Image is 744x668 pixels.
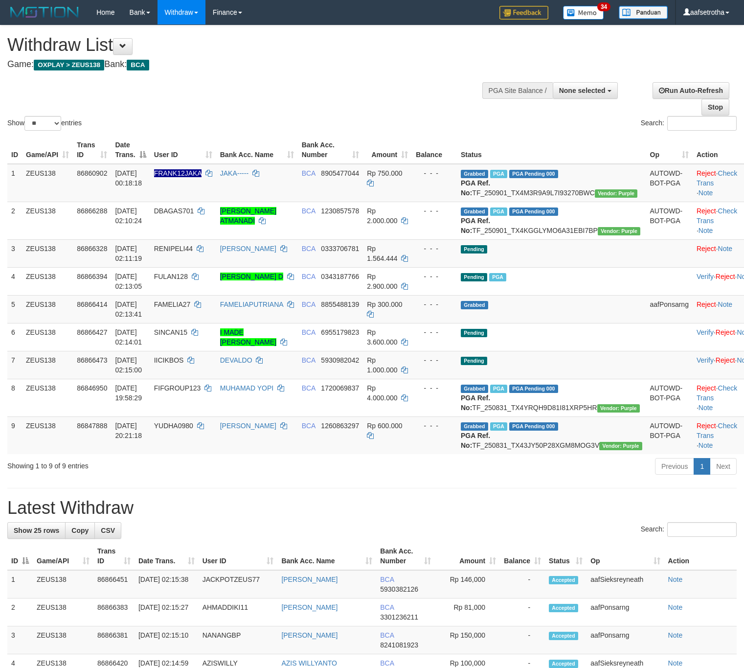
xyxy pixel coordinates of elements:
[597,2,610,11] span: 34
[154,328,187,336] span: SINCAN15
[93,570,135,599] td: 86866451
[646,379,693,416] td: AUTOWD-BOT-PGA
[664,542,737,570] th: Action
[416,244,453,253] div: - - -
[599,442,642,450] span: Vendor URL: https://trx4.1velocity.biz
[7,5,82,20] img: MOTION_logo.png
[461,207,488,216] span: Grabbed
[77,422,107,430] span: 86847888
[115,207,142,225] span: [DATE] 02:10:24
[302,245,316,253] span: BCA
[22,323,73,351] td: ZEUS138
[135,542,199,570] th: Date Trans.: activate to sort column ascending
[154,422,193,430] span: YUDHA0980
[7,522,66,539] a: Show 25 rows
[380,659,394,667] span: BCA
[101,527,115,534] span: CSV
[699,227,713,234] a: Note
[7,60,486,69] h4: Game: Bank:
[367,169,402,177] span: Rp 750.000
[77,300,107,308] span: 86866414
[457,379,646,416] td: TF_250831_TX4YRQH9D81I81XRP5HR
[154,300,191,308] span: FAMELIA27
[697,422,716,430] a: Reject
[220,300,283,308] a: FAMELIAPUTRIANA
[33,542,93,570] th: Game/API: activate to sort column ascending
[697,422,737,439] a: Check Trans
[646,416,693,454] td: AUTOWD-BOT-PGA
[461,217,490,234] b: PGA Ref. No:
[641,116,737,131] label: Search:
[416,355,453,365] div: - - -
[363,136,412,164] th: Amount: activate to sort column ascending
[500,599,545,626] td: -
[697,300,716,308] a: Reject
[500,542,545,570] th: Balance: activate to sort column ascending
[220,273,283,280] a: [PERSON_NAME] D
[135,570,199,599] td: [DATE] 02:15:38
[150,136,216,164] th: User ID: activate to sort column ascending
[22,239,73,267] td: ZEUS138
[7,164,22,202] td: 1
[509,422,558,431] span: PGA Pending
[563,6,604,20] img: Button%20Memo.svg
[77,207,107,215] span: 86866288
[77,273,107,280] span: 86866394
[586,599,664,626] td: aafPonsarng
[65,522,95,539] a: Copy
[115,245,142,262] span: [DATE] 02:11:19
[435,599,500,626] td: Rp 81,000
[646,164,693,202] td: AUTOWD-BOT-PGA
[380,641,418,649] span: Copy 8241081923 to clipboard
[490,207,507,216] span: Marked by aafpengsreynich
[281,576,338,583] a: [PERSON_NAME]
[22,202,73,239] td: ZEUS138
[7,136,22,164] th: ID
[461,432,490,449] b: PGA Ref. No:
[549,604,578,612] span: Accepted
[199,599,278,626] td: AHMADDIKI11
[416,168,453,178] div: - - -
[154,169,202,177] span: Nama rekening ada tanda titik/strip, harap diedit
[367,422,402,430] span: Rp 600.000
[619,6,668,19] img: panduan.png
[668,659,683,667] a: Note
[7,570,33,599] td: 1
[697,207,716,215] a: Reject
[7,116,82,131] label: Show entries
[716,356,735,364] a: Reject
[93,626,135,654] td: 86866381
[509,385,558,393] span: PGA Pending
[367,273,397,290] span: Rp 2.900.000
[376,542,435,570] th: Bank Acc. Number: activate to sort column ascending
[697,328,714,336] a: Verify
[509,170,558,178] span: PGA Pending
[646,202,693,239] td: AUTOWD-BOT-PGA
[655,458,694,475] a: Previous
[302,384,316,392] span: BCA
[24,116,61,131] select: Showentries
[302,169,316,177] span: BCA
[668,576,683,583] a: Note
[22,164,73,202] td: ZEUS138
[277,542,376,570] th: Bank Acc. Name: activate to sort column ascending
[321,169,359,177] span: Copy 8905477044 to clipboard
[93,542,135,570] th: Trans ID: activate to sort column ascending
[7,498,737,518] h1: Latest Withdraw
[302,300,316,308] span: BCA
[7,295,22,323] td: 5
[321,245,359,253] span: Copy 0333706781 to clipboard
[461,385,488,393] span: Grabbed
[115,300,142,318] span: [DATE] 02:13:41
[710,458,737,475] a: Next
[697,384,716,392] a: Reject
[380,631,394,639] span: BCA
[416,272,453,281] div: - - -
[14,527,59,534] span: Show 25 rows
[549,632,578,640] span: Accepted
[135,599,199,626] td: [DATE] 02:15:27
[500,626,545,654] td: -
[220,328,276,346] a: I MADE [PERSON_NAME]
[435,570,500,599] td: Rp 146,000
[697,273,714,280] a: Verify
